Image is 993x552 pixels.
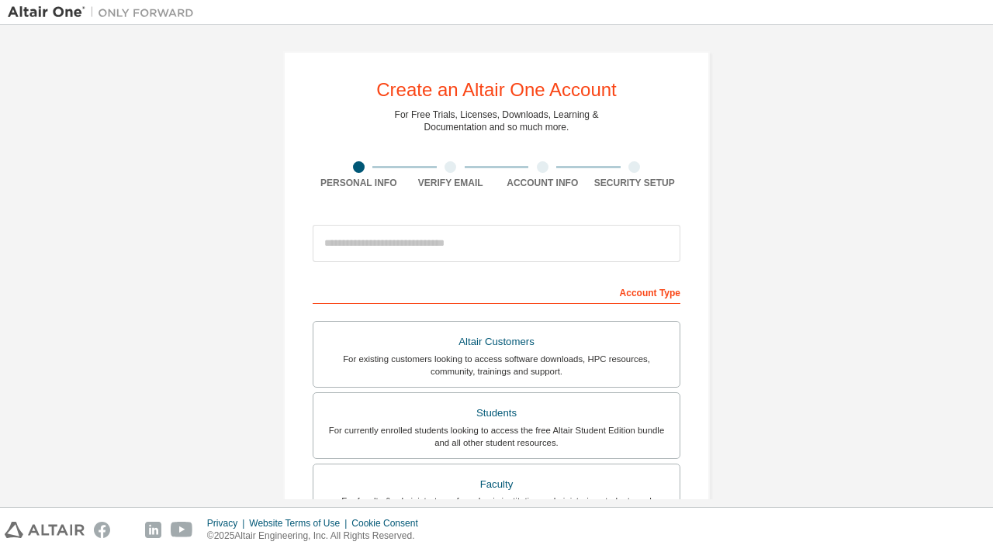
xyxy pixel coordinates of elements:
[323,353,670,378] div: For existing customers looking to access software downloads, HPC resources, community, trainings ...
[496,177,589,189] div: Account Info
[323,331,670,353] div: Altair Customers
[313,279,680,304] div: Account Type
[323,474,670,495] div: Faculty
[323,424,670,449] div: For currently enrolled students looking to access the free Altair Student Edition bundle and all ...
[207,530,427,543] p: © 2025 Altair Engineering, Inc. All Rights Reserved.
[249,517,351,530] div: Website Terms of Use
[395,109,599,133] div: For Free Trials, Licenses, Downloads, Learning & Documentation and so much more.
[376,81,617,99] div: Create an Altair One Account
[323,402,670,424] div: Students
[589,177,681,189] div: Security Setup
[171,522,193,538] img: youtube.svg
[323,495,670,519] div: For faculty & administrators of academic institutions administering students and accessing softwa...
[94,522,110,538] img: facebook.svg
[145,522,161,538] img: linkedin.svg
[8,5,202,20] img: Altair One
[207,517,249,530] div: Privacy
[5,522,85,538] img: altair_logo.svg
[405,177,497,189] div: Verify Email
[313,177,405,189] div: Personal Info
[351,517,427,530] div: Cookie Consent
